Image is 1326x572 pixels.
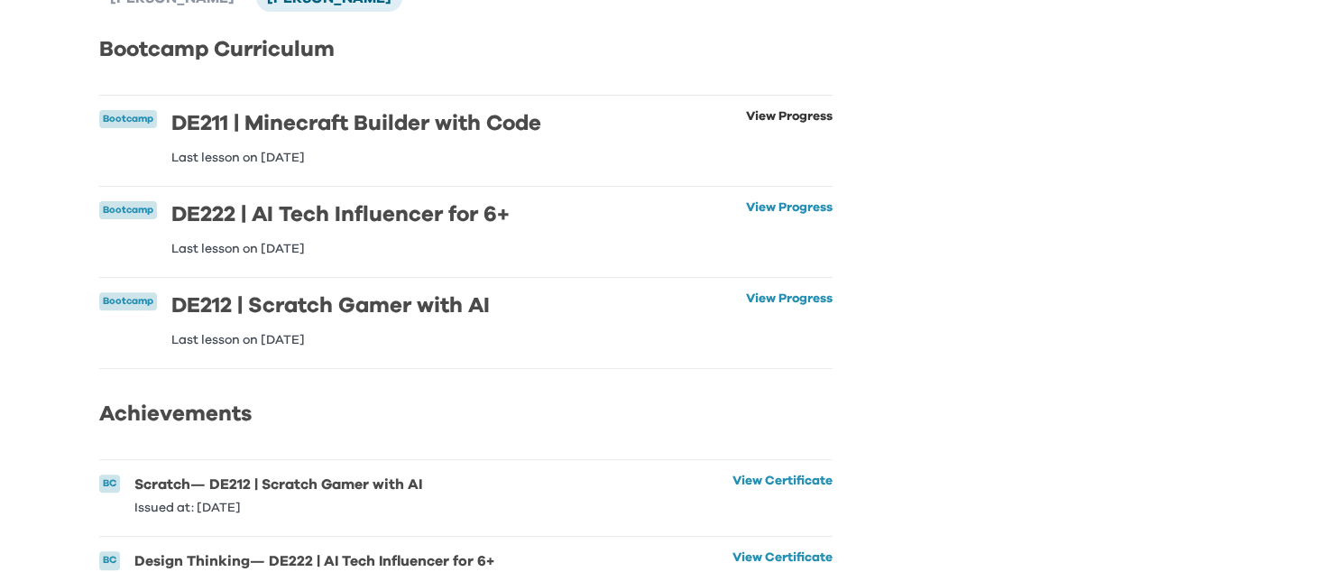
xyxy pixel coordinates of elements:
[134,502,422,514] p: Issued at: [DATE]
[134,475,422,494] h6: Scratch — DE212 | Scratch Gamer with AI
[134,551,494,571] h6: Design Thinking — DE222 | AI Tech Influencer for 6+
[171,110,541,137] h6: DE211 | Minecraft Builder with Code
[103,476,116,492] p: BC
[99,33,833,66] h2: Bootcamp Curriculum
[103,294,153,309] p: Bootcamp
[99,398,833,430] h2: Achievements
[746,292,833,346] a: View Progress
[746,201,833,255] a: View Progress
[103,553,116,568] p: BC
[746,110,833,164] a: View Progress
[171,152,541,164] p: Last lesson on [DATE]
[103,112,153,127] p: Bootcamp
[171,334,490,346] p: Last lesson on [DATE]
[171,243,510,255] p: Last lesson on [DATE]
[103,203,153,218] p: Bootcamp
[732,475,833,514] a: View Certificate
[171,201,510,228] h6: DE222 | AI Tech Influencer for 6+
[171,292,490,319] h6: DE212 | Scratch Gamer with AI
